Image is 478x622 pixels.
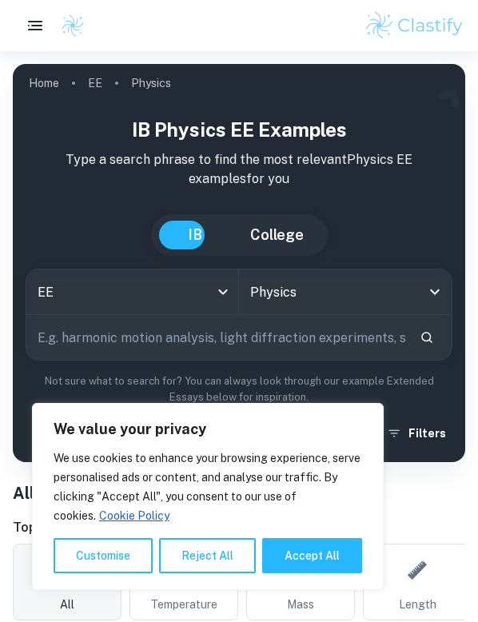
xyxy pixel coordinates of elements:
[262,538,362,573] button: Accept All
[32,403,384,590] div: We value your privacy
[26,373,452,406] p: Not sure what to search for? You can always look through our example Extended Essays below for in...
[29,72,59,94] a: Home
[26,315,407,360] input: E.g. harmonic motion analysis, light diffraction experiments, sliding objects down a ramp...
[61,14,85,38] img: Clastify logo
[159,221,231,249] button: IB
[26,150,452,189] p: Type a search phrase to find the most relevant Physics EE examples for you
[234,221,320,249] button: College
[26,115,452,144] h1: IB Physics EE examples
[150,596,217,613] span: Temperature
[13,518,465,537] h6: Topic
[54,449,362,525] p: We use cookies to enhance your browsing experience, serve personalised ads or content, and analys...
[51,14,85,38] a: Clastify logo
[383,419,452,448] button: Filters
[413,324,440,351] button: Search
[424,281,446,303] button: Open
[159,538,256,573] button: Reject All
[13,64,465,462] img: profile cover
[287,596,314,613] span: Mass
[399,596,436,613] span: Length
[26,269,238,314] div: EE
[60,596,74,613] span: All
[54,420,362,439] p: We value your privacy
[364,10,465,42] img: Clastify logo
[98,508,170,523] a: Cookie Policy
[13,481,465,505] h1: All Physics EE Examples
[88,72,102,94] a: EE
[131,74,171,92] p: Physics
[54,538,153,573] button: Customise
